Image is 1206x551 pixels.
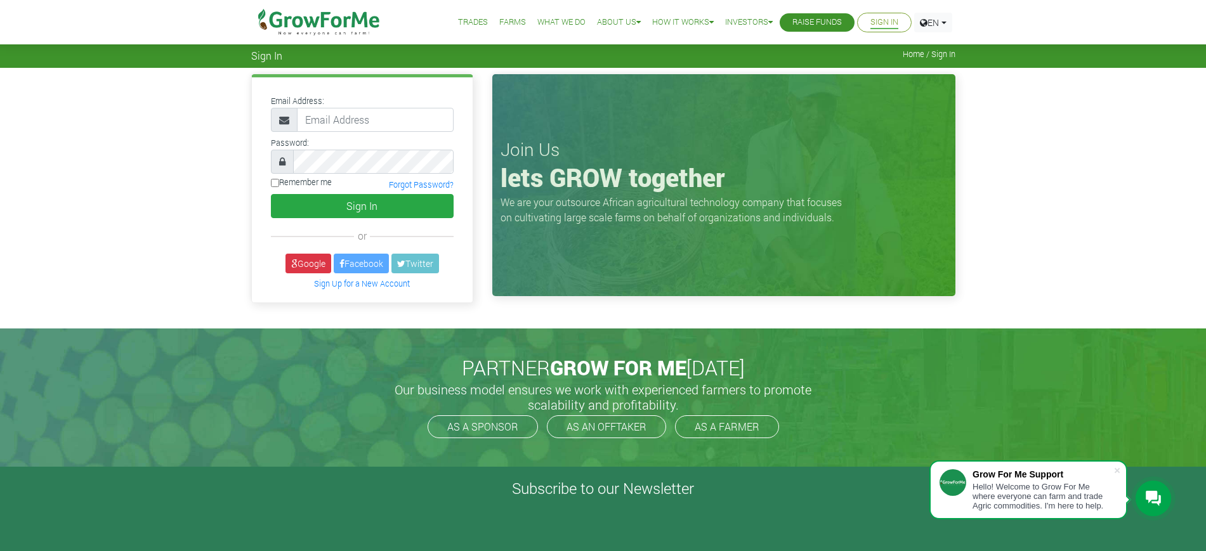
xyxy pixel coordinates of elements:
a: About Us [597,16,641,29]
span: Sign In [251,49,282,62]
a: Farms [499,16,526,29]
a: Trades [458,16,488,29]
a: Raise Funds [792,16,842,29]
label: Remember me [271,176,332,188]
span: Home / Sign In [903,49,955,59]
input: Email Address [297,108,454,132]
a: What We Do [537,16,586,29]
a: Investors [725,16,773,29]
a: Sign Up for a New Account [314,278,410,288]
input: Remember me [271,179,279,187]
a: AS A SPONSOR [428,415,538,438]
div: Hello! Welcome to Grow For Me where everyone can farm and trade Agric commodities. I'm here to help. [973,482,1113,510]
h1: lets GROW together [501,162,947,193]
a: How it Works [652,16,714,29]
h5: Our business model ensures we work with experienced farmers to promote scalability and profitabil... [381,382,825,412]
a: AS A FARMER [675,415,779,438]
label: Password: [271,137,309,149]
a: EN [914,13,952,32]
div: Grow For Me Support [973,469,1113,479]
div: or [271,228,454,243]
h4: Subscribe to our Newsletter [16,479,1190,498]
a: AS AN OFFTAKER [547,415,666,438]
label: Email Address: [271,95,324,107]
h3: Join Us [501,139,947,160]
h2: PARTNER [DATE] [256,356,950,380]
a: Forgot Password? [389,179,454,190]
p: We are your outsource African agricultural technology company that focuses on cultivating large s... [501,195,849,225]
button: Sign In [271,194,454,218]
span: GROW FOR ME [550,354,686,381]
a: Sign In [870,16,898,29]
a: Google [285,254,331,273]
